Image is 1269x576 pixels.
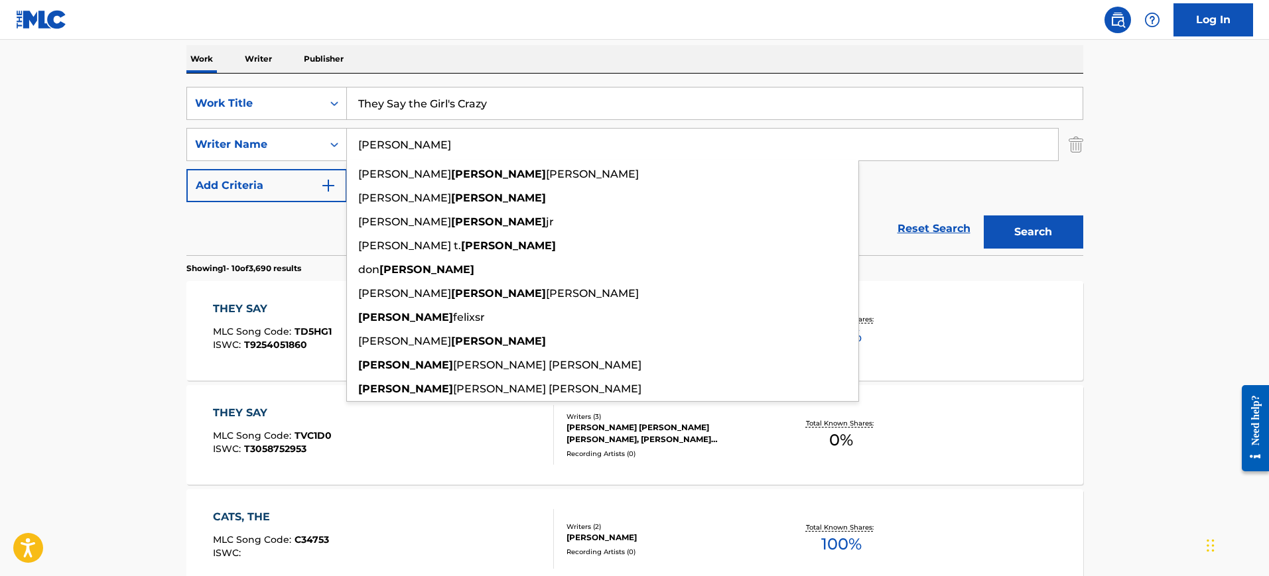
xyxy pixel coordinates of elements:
[567,422,767,445] div: [PERSON_NAME] [PERSON_NAME] [PERSON_NAME], [PERSON_NAME] [PERSON_NAME]
[451,335,546,347] strong: [PERSON_NAME]
[213,301,332,317] div: THEY SAY
[1203,512,1269,576] iframe: Chat Widget
[213,547,244,559] span: ISWC :
[186,385,1083,485] a: THEY SAYMLC Song Code:TVC1D0ISWC:T3058752953Writers (3)[PERSON_NAME] [PERSON_NAME] [PERSON_NAME],...
[358,215,451,228] span: [PERSON_NAME]
[379,263,474,276] strong: [PERSON_NAME]
[186,87,1083,255] form: Search Form
[358,168,451,180] span: [PERSON_NAME]
[358,382,453,395] strong: [PERSON_NAME]
[244,339,307,351] span: T9254051860
[461,239,556,252] strong: [PERSON_NAME]
[546,287,639,300] span: [PERSON_NAME]
[1144,12,1160,28] img: help
[244,443,306,455] span: T3058752953
[451,192,546,204] strong: [PERSON_NAME]
[213,443,244,455] span: ISWC :
[186,45,217,73] p: Work
[821,532,862,556] span: 100 %
[358,263,379,276] span: don
[567,532,767,544] div: [PERSON_NAME]
[213,325,295,337] span: MLC Song Code :
[1069,128,1083,161] img: Delete Criterion
[295,534,329,546] span: C34753
[295,325,332,337] span: TD5HG1
[213,534,295,546] span: MLC Song Code :
[1104,7,1131,33] a: Public Search
[829,428,853,452] span: 0 %
[186,169,347,202] button: Add Criteria
[213,339,244,351] span: ISWC :
[546,215,554,228] span: jr
[567,547,767,557] div: Recording Artists ( 0 )
[186,281,1083,380] a: THEY SAYMLC Song Code:TD5HG1ISWC:T9254051860Writers (3)[PERSON_NAME], [PERSON_NAME], [PERSON_NAME...
[453,359,641,371] span: [PERSON_NAME] [PERSON_NAME]
[1139,7,1166,33] div: Help
[806,522,877,532] p: Total Known Shares:
[567,449,767,459] div: Recording Artists ( 0 )
[320,178,336,194] img: 9d2ae6d4665cec9f34b9.svg
[546,168,639,180] span: [PERSON_NAME]
[451,287,546,300] strong: [PERSON_NAME]
[453,311,485,323] span: felixsr
[358,335,451,347] span: [PERSON_NAME]
[300,45,348,73] p: Publisher
[358,239,461,252] span: [PERSON_NAME] t.
[358,192,451,204] span: [PERSON_NAME]
[1232,375,1269,482] iframe: Resource Center
[195,137,314,152] div: Writer Name
[451,168,546,180] strong: [PERSON_NAME]
[213,509,329,525] div: CATS, THE
[213,405,332,421] div: THEY SAY
[195,95,314,111] div: Work Title
[453,382,641,395] span: [PERSON_NAME] [PERSON_NAME]
[1173,3,1253,36] a: Log In
[358,311,453,323] strong: [PERSON_NAME]
[567,522,767,532] div: Writers ( 2 )
[1207,526,1215,565] div: Drag
[891,214,977,243] a: Reset Search
[567,412,767,422] div: Writers ( 3 )
[16,10,67,29] img: MLC Logo
[806,418,877,428] p: Total Known Shares:
[1110,12,1126,28] img: search
[358,359,453,371] strong: [PERSON_NAME]
[984,215,1083,249] button: Search
[295,430,332,441] span: TVC1D0
[358,287,451,300] span: [PERSON_NAME]
[213,430,295,441] span: MLC Song Code :
[186,262,301,274] p: Showing 1 - 10 of 3,690 results
[241,45,276,73] p: Writer
[451,215,546,228] strong: [PERSON_NAME]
